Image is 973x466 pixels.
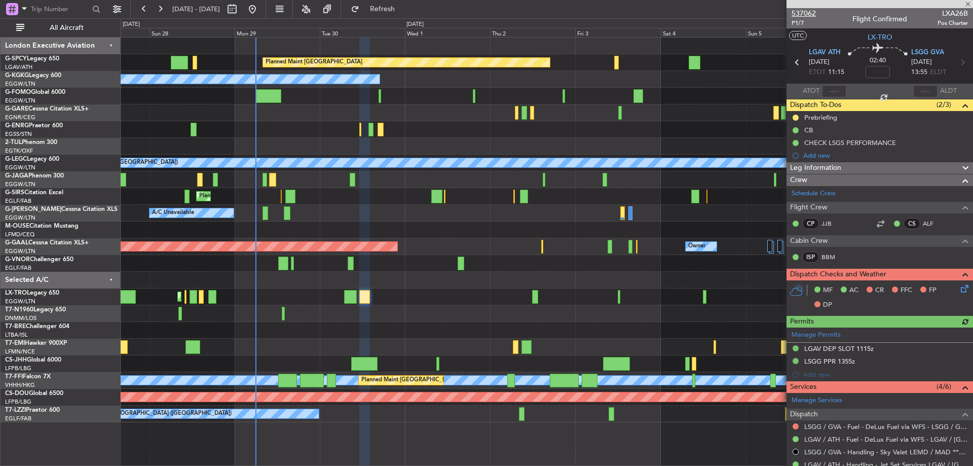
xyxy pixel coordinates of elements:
a: LFPB/LBG [5,365,31,372]
a: LFMN/NCE [5,348,35,355]
span: G-ENRG [5,123,29,129]
span: Dispatch [790,409,818,420]
span: G-FOMO [5,89,31,95]
span: Refresh [361,6,404,13]
span: ALDT [940,86,957,96]
a: T7-N1960Legacy 650 [5,307,66,313]
span: ETOT [809,67,826,78]
span: LGAV ATH [809,48,841,58]
a: G-KGKGLegacy 600 [5,73,61,79]
input: Trip Number [31,2,89,17]
a: EGGW/LTN [5,298,35,305]
div: CB [804,126,813,134]
span: (2/3) [937,99,951,110]
div: Prebriefing [804,113,837,122]
a: G-VNORChallenger 650 [5,257,73,263]
a: G-FOMOGlobal 6000 [5,89,65,95]
span: T7-EMI [5,340,25,346]
a: EGGW/LTN [5,80,35,88]
div: Owner [688,239,705,254]
span: M-OUSE [5,223,29,229]
a: LFPB/LBG [5,398,31,406]
div: CS [904,218,920,229]
span: LX-TRO [868,32,892,43]
span: LX-TRO [5,290,27,296]
a: LGAV / ATH - Fuel - DeLux Fuel via WFS - LGAV / [GEOGRAPHIC_DATA] [804,435,968,444]
div: Add new [803,151,968,160]
a: Manage Services [792,396,842,406]
div: CP [802,218,819,229]
div: Fri 3 [575,28,660,37]
span: [DATE] [911,57,932,67]
a: G-ENRGPraetor 600 [5,123,63,129]
a: T7-LZZIPraetor 600 [5,407,60,413]
a: LFMD/CEQ [5,231,34,238]
span: G-[PERSON_NAME] [5,206,61,212]
span: 13:55 [911,67,927,78]
span: CR [875,285,884,296]
a: M-OUSECitation Mustang [5,223,79,229]
span: G-GARE [5,106,28,112]
span: G-JAGA [5,173,28,179]
a: LSGG / GVA - Handling - Sky Valet LEMD / MAD **MY HANDLING** [804,448,968,456]
span: G-SIRS [5,190,24,196]
div: ISP [802,252,819,263]
a: DNMM/LOS [5,314,36,322]
span: T7-BRE [5,324,26,330]
span: T7-FFI [5,374,23,380]
a: T7-EMIHawker 900XP [5,340,67,346]
a: EGGW/LTN [5,97,35,104]
a: G-GARECessna Citation XLS+ [5,106,89,112]
a: EGLF/FAB [5,415,31,422]
span: T7-LZZI [5,407,26,413]
div: CHECK LSGS PERFORMANCE [804,138,896,147]
a: VHHH/HKG [5,381,35,389]
span: DP [823,300,832,310]
span: G-VNOR [5,257,30,263]
span: CS-DOU [5,390,29,397]
span: ELDT [930,67,946,78]
div: Wed 1 [405,28,490,37]
a: ALF [923,219,946,228]
span: Dispatch Checks and Weather [790,269,886,280]
span: [DATE] [809,57,830,67]
span: FP [929,285,937,296]
div: Tue 30 [320,28,405,37]
div: A/C Unavailable [152,205,194,221]
span: T7-N1960 [5,307,33,313]
div: Planned Maint [GEOGRAPHIC_DATA] ([GEOGRAPHIC_DATA]) [180,289,340,304]
a: Schedule Crew [792,189,836,199]
a: 2-TIJLPhenom 300 [5,139,57,146]
span: 02:40 [870,56,886,66]
span: Pos Charter [938,19,968,27]
a: G-GAALCessna Citation XLS+ [5,240,89,246]
a: G-[PERSON_NAME]Cessna Citation XLS [5,206,118,212]
span: G-LEGC [5,156,27,162]
span: Dispatch To-Dos [790,99,841,111]
div: [DATE] [406,20,424,29]
span: ATOT [803,86,819,96]
span: All Aircraft [26,24,107,31]
a: EGGW/LTN [5,164,35,171]
span: Flight Crew [790,202,828,213]
span: MF [823,285,833,296]
span: FFC [901,285,912,296]
a: EGGW/LTN [5,181,35,188]
a: CS-JHHGlobal 6000 [5,357,61,363]
button: All Aircraft [11,20,110,36]
a: EGGW/LTN [5,247,35,255]
div: A/C Unavailable [GEOGRAPHIC_DATA] ([GEOGRAPHIC_DATA]) [67,406,232,421]
div: Sat 4 [661,28,746,37]
a: LGAV/ATH [5,63,32,71]
span: (4/6) [937,381,951,392]
a: BBM [821,253,844,262]
span: AC [849,285,858,296]
a: EGLF/FAB [5,197,31,205]
span: CS-JHH [5,357,27,363]
a: EGTK/OXF [5,147,33,155]
span: LSGG GVA [911,48,944,58]
a: T7-BREChallenger 604 [5,324,69,330]
div: Mon 29 [235,28,320,37]
a: EGGW/LTN [5,214,35,222]
div: Planned Maint [GEOGRAPHIC_DATA] ([GEOGRAPHIC_DATA]) [199,189,359,204]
